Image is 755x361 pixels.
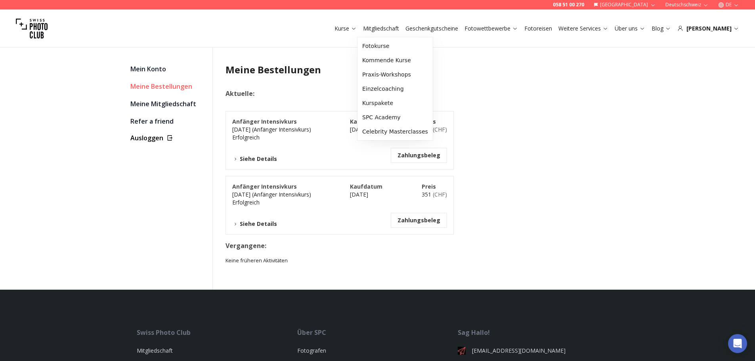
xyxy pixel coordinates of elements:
div: Über SPC [297,328,458,337]
span: Preis [422,183,436,190]
a: Kommende Kurse [359,53,431,67]
button: Weitere Services [555,23,612,34]
span: [DATE] (Anfänger Intensivkurs) [232,191,311,198]
span: ( CHF ) [433,191,447,198]
span: Kaufdatum [350,118,382,125]
button: Über uns [612,23,648,34]
span: Kaufdatum [350,183,382,190]
span: Erfolgreich [232,134,260,141]
a: Refer a friend [130,116,206,127]
span: Anfänger Intensivkurs [232,183,297,190]
a: 058 51 00 270 [553,2,584,8]
div: Open Intercom Messenger [728,334,747,353]
h2: Aktuelle : [226,89,530,98]
a: Mein Konto [130,63,206,74]
a: Mitgliedschaft [363,25,399,32]
a: Einzelcoaching [359,82,431,96]
a: Celebrity Masterclasses [359,124,431,139]
button: Geschenkgutscheine [402,23,461,34]
span: ( CHF ) [433,126,447,133]
span: [DATE] (Anfänger Intensivkurs) [232,126,311,133]
span: Preis [422,118,436,125]
a: Praxis-Workshops [359,67,431,82]
button: Siehe Details [232,155,277,163]
span: 351 [422,126,447,133]
a: Über uns [615,25,645,32]
a: SPC Academy [359,110,431,124]
div: Swiss Photo Club [137,328,297,337]
button: Fotowettbewerbe [461,23,521,34]
span: 351 [422,191,447,198]
a: Kurspakete [359,96,431,110]
a: Fotowettbewerbe [464,25,518,32]
div: Sag Hallo! [458,328,618,337]
a: Weitere Services [558,25,608,32]
a: Geschenkgutscheine [405,25,458,32]
button: Zahlungsbeleg [398,216,440,224]
a: Fotografen [297,347,326,354]
img: Swiss photo club [16,13,48,44]
h1: Meine Bestellungen [226,63,530,76]
a: Meine Mitgliedschaft [130,98,206,109]
button: Kurse [331,23,360,34]
div: Meine Bestellungen [130,81,206,92]
a: Kurse [334,25,357,32]
span: [DATE] [350,126,368,133]
div: [PERSON_NAME] [677,25,739,32]
a: Fotokurse [359,39,431,53]
small: Keine früheren Aktivitäten [226,257,530,264]
a: Mitgliedschaft [137,347,173,354]
span: Anfänger Intensivkurs [232,118,297,125]
a: [EMAIL_ADDRESS][DOMAIN_NAME] [458,347,618,355]
button: Siehe Details [232,220,277,228]
span: Erfolgreich [232,199,260,206]
button: Ausloggen [130,133,206,143]
button: Blog [648,23,674,34]
h2: Vergangene : [226,241,530,250]
button: Fotoreisen [521,23,555,34]
a: Fotoreisen [524,25,552,32]
button: Mitgliedschaft [360,23,402,34]
a: Blog [652,25,671,32]
button: Zahlungsbeleg [398,151,440,159]
span: [DATE] [350,191,368,198]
